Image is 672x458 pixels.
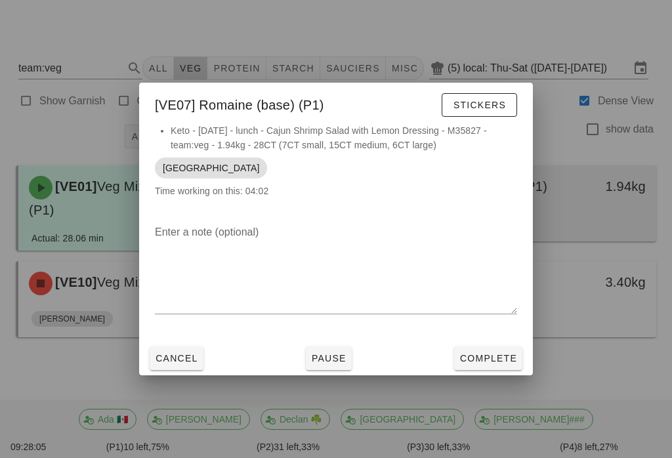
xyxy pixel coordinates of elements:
span: Stickers [453,100,506,110]
button: Complete [454,346,522,370]
div: [VE07] Romaine (base) (P1) [139,83,533,123]
span: Complete [459,353,517,364]
span: Pause [311,353,346,364]
button: Stickers [442,93,517,117]
button: Cancel [150,346,203,370]
span: [GEOGRAPHIC_DATA] [163,157,259,178]
li: Keto - [DATE] - lunch - Cajun Shrimp Salad with Lemon Dressing - M35827 - team:veg - 1.94kg - 28C... [171,123,517,152]
span: Cancel [155,353,198,364]
div: Time working on this: 04:02 [139,123,533,211]
button: Pause [306,346,352,370]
